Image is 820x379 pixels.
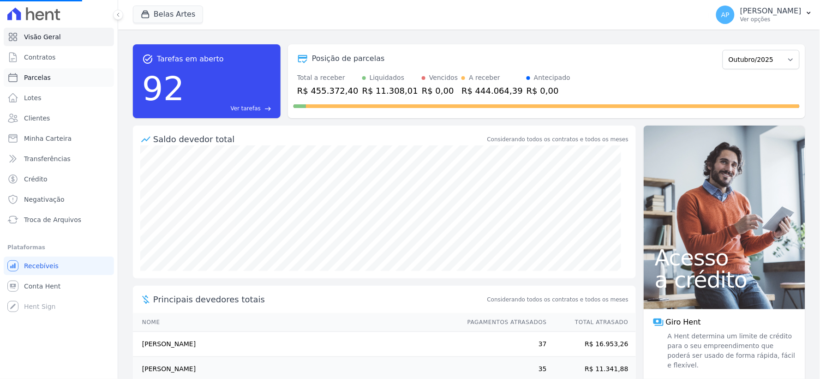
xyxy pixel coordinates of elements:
[655,247,794,269] span: Acesso
[4,277,114,295] a: Conta Hent
[487,135,628,144] div: Considerando todos os contratos e todos os meses
[740,16,802,23] p: Ver opções
[4,257,114,275] a: Recebíveis
[461,84,523,97] div: R$ 444.064,39
[4,48,114,66] a: Contratos
[370,73,405,83] div: Liquidados
[487,295,628,304] span: Considerando todos os contratos e todos os meses
[666,317,701,328] span: Giro Hent
[4,190,114,209] a: Negativação
[740,6,802,16] p: [PERSON_NAME]
[133,6,203,23] button: Belas Artes
[153,293,485,306] span: Principais devedores totais
[157,54,224,65] span: Tarefas em aberto
[4,211,114,229] a: Troca de Arquivos
[7,242,110,253] div: Plataformas
[24,32,61,42] span: Visão Geral
[231,104,261,113] span: Ver tarefas
[4,89,114,107] a: Lotes
[534,73,570,83] div: Antecipado
[4,129,114,148] a: Minha Carteira
[24,93,42,102] span: Lotes
[24,134,72,143] span: Minha Carteira
[24,53,55,62] span: Contratos
[142,65,185,113] div: 92
[153,133,485,145] div: Saldo devedor total
[24,282,60,291] span: Conta Hent
[4,170,114,188] a: Crédito
[429,73,458,83] div: Vencidos
[297,73,359,83] div: Total a receber
[666,331,796,370] span: A Hent determina um limite de crédito para o seu empreendimento que poderá ser usado de forma ráp...
[547,332,636,357] td: R$ 16.953,26
[133,313,459,332] th: Nome
[24,154,71,163] span: Transferências
[297,84,359,97] div: R$ 455.372,40
[264,105,271,112] span: east
[24,174,48,184] span: Crédito
[188,104,271,113] a: Ver tarefas east
[133,332,459,357] td: [PERSON_NAME]
[24,215,81,224] span: Troca de Arquivos
[655,269,794,291] span: a crédito
[362,84,418,97] div: R$ 11.308,01
[24,114,50,123] span: Clientes
[547,313,636,332] th: Total Atrasado
[4,68,114,87] a: Parcelas
[709,2,820,28] button: AP [PERSON_NAME] Ver opções
[4,109,114,127] a: Clientes
[142,54,153,65] span: task_alt
[469,73,500,83] div: A receber
[24,73,51,82] span: Parcelas
[24,261,59,271] span: Recebíveis
[4,28,114,46] a: Visão Geral
[527,84,570,97] div: R$ 0,00
[24,195,65,204] span: Negativação
[721,12,730,18] span: AP
[4,150,114,168] a: Transferências
[422,84,458,97] div: R$ 0,00
[459,313,547,332] th: Pagamentos Atrasados
[312,53,385,64] div: Posição de parcelas
[459,332,547,357] td: 37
